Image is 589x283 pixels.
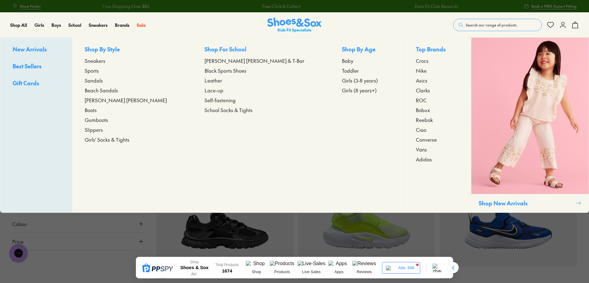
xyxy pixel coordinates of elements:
[68,22,81,28] a: School
[416,77,427,84] span: Asics
[531,3,577,9] span: Book a FREE Expert Fitting
[205,96,317,104] a: Self-fastening
[85,57,105,64] span: Sneakers
[85,126,103,133] span: Slippers
[85,126,180,133] a: Slippers
[205,106,253,114] span: School Socks & Tights
[342,67,391,74] a: Toddler
[85,77,103,84] span: Sandals
[479,199,573,207] p: Shop New Arrivals
[13,79,60,88] a: Gift Cards
[416,87,459,94] a: Clarks
[342,57,391,64] a: Baby
[471,38,589,212] a: Shop New Arrivals
[453,19,542,31] button: Search our range of products
[416,87,430,94] span: Clarks
[13,45,47,53] span: New Arrivals
[205,45,317,55] p: Shop For School
[416,126,459,133] a: Ciao
[10,22,27,28] a: Shop All
[416,146,459,153] a: Vans
[115,22,129,28] a: Brands
[267,18,322,33] img: SNS_Logo_Responsive.svg
[205,77,317,84] a: Leather
[85,96,167,104] span: [PERSON_NAME] [PERSON_NAME]
[137,22,146,28] a: Sale
[13,45,60,55] a: New Arrivals
[85,87,118,94] span: Beach Sandals
[13,62,60,71] a: Best Sellers
[35,22,44,28] a: Girls
[85,106,97,114] span: Boots
[416,96,427,104] span: ROC
[416,57,459,64] a: Crocs
[85,96,180,104] a: [PERSON_NAME] [PERSON_NAME]
[85,136,129,143] span: Girls' Socks & Tights
[342,45,391,55] p: Shop By Age
[342,67,359,74] span: Toddler
[85,77,180,84] a: Sandals
[416,67,459,74] a: Nike
[466,22,517,28] span: Search our range of products
[6,242,31,265] iframe: Gorgias live chat messenger
[85,87,180,94] a: Beach Sandals
[416,136,459,143] a: Converse
[416,116,459,123] a: Reebok
[20,3,41,9] span: Store Finder
[13,62,42,70] span: Best Sellers
[89,22,108,28] a: Sneakers
[205,87,317,94] a: Lace-up
[416,106,459,114] a: Bobux
[416,67,427,74] span: Nike
[12,250,144,268] button: Size
[342,77,391,84] a: Girls (3-8 years)
[342,77,378,84] span: Girls (3-8 years)
[85,136,180,143] a: Girls' Socks & Tights
[13,79,39,87] span: Gift Cards
[85,57,180,64] a: Sneakers
[342,87,377,94] span: Girls (8 years+)
[416,77,459,84] a: Asics
[260,3,298,10] a: Free Click & Collect
[416,126,426,133] span: Ciao
[440,274,577,280] p: Nike
[205,67,246,74] span: Black Sports Shoes
[51,22,61,28] a: Boys
[205,57,317,64] a: [PERSON_NAME] [PERSON_NAME] & T-Bar
[416,156,432,163] span: Adidas
[205,87,223,94] span: Lace-up
[85,116,108,123] span: Gumboots
[12,1,41,12] a: Store Finder
[416,146,427,153] span: Vans
[85,67,180,74] a: Sports
[416,136,437,143] span: Converse
[416,57,429,64] span: Crocs
[471,38,589,194] img: SNS_WEBASSETS_CollectionHero_1280x1600_4.png
[342,87,391,94] a: Girls (8 years+)
[85,67,99,74] span: Sports
[205,77,222,84] span: Leather
[85,45,180,55] p: Shop By Style
[100,3,147,10] a: Free Shipping Over $85
[205,106,317,114] a: School Socks & Tights
[12,220,27,228] span: Colour
[205,57,304,64] span: [PERSON_NAME] [PERSON_NAME] & T-Bar
[12,233,144,250] button: Price
[205,67,317,74] a: Black Sports Shoes
[524,1,577,12] a: Book a FREE Expert Fitting
[416,156,459,163] a: Adidas
[205,96,236,104] span: Self-fastening
[267,18,322,33] a: Shoes & Sox
[342,57,353,64] span: Baby
[85,116,180,123] a: Gumboots
[416,96,459,104] a: ROC
[416,45,459,55] p: Top Brands
[12,215,144,232] button: Colour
